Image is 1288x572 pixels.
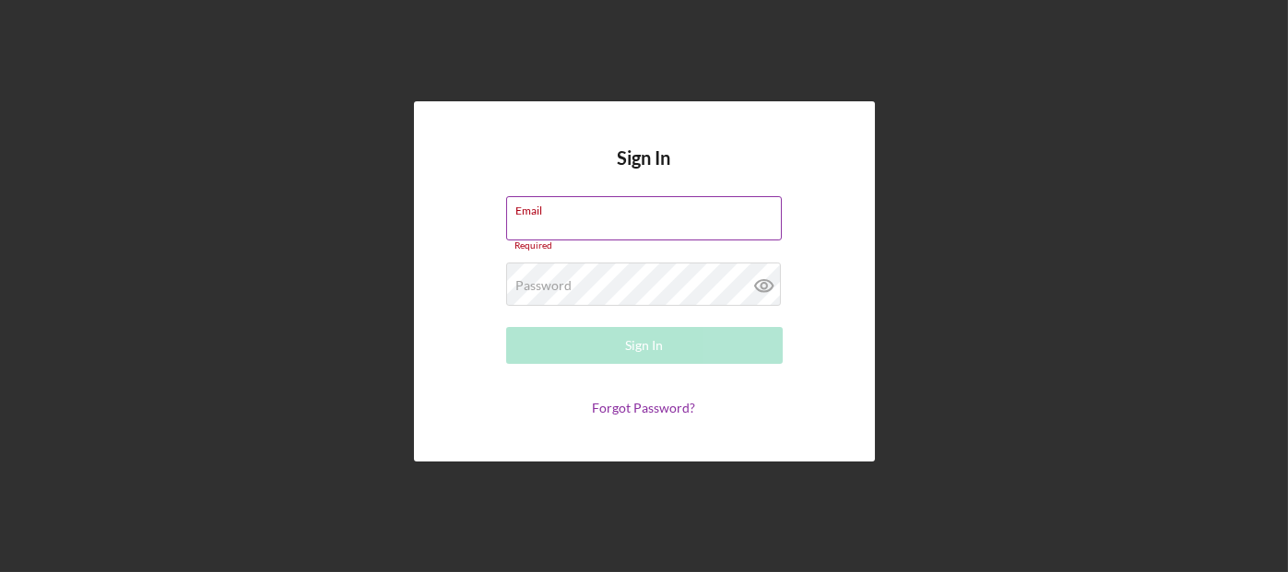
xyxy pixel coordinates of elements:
[593,400,696,415] a: Forgot Password?
[516,197,782,217] label: Email
[625,327,663,364] div: Sign In
[506,327,783,364] button: Sign In
[516,278,573,293] label: Password
[618,147,671,196] h4: Sign In
[506,240,783,251] div: Required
